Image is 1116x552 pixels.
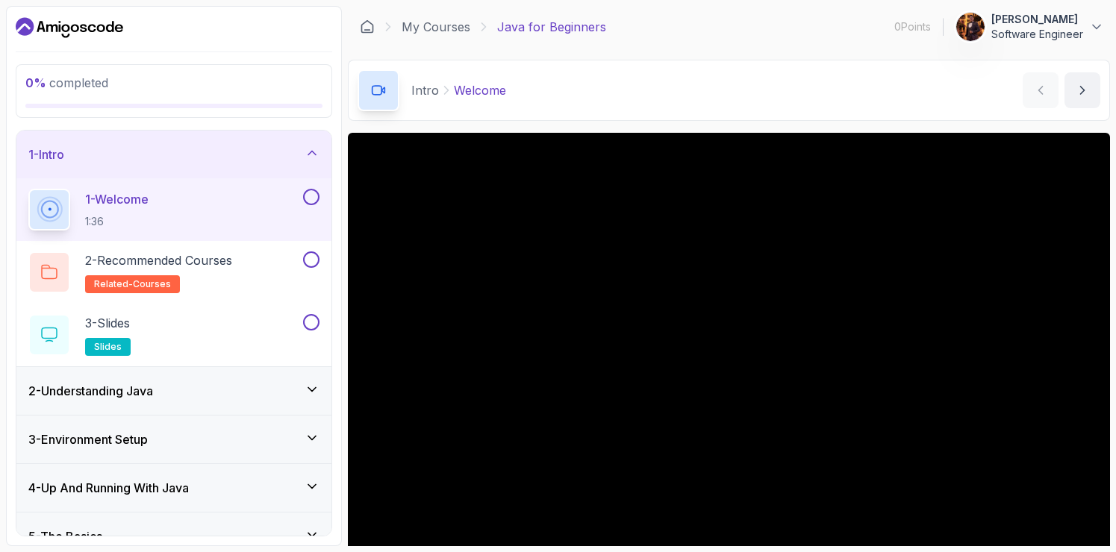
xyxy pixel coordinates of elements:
button: user profile image[PERSON_NAME]Software Engineer [956,12,1104,42]
iframe: chat widget [832,175,1101,485]
span: slides [94,341,122,353]
h3: 2 - Understanding Java [28,382,153,400]
p: Intro [411,81,439,99]
p: 3 - Slides [85,314,130,332]
a: Dashboard [360,19,375,34]
button: next content [1064,72,1100,108]
button: 2-Recommended Coursesrelated-courses [28,251,319,293]
p: 0 Points [894,19,931,34]
button: 1-Welcome1:36 [28,189,319,230]
a: My Courses [402,18,470,36]
button: 3-Environment Setup [16,415,331,463]
p: 2 - Recommended Courses [85,251,232,269]
button: previous content [1023,72,1059,108]
h3: 3 - Environment Setup [28,430,148,448]
h3: 4 - Up And Running With Java [28,479,189,497]
img: user profile image [956,13,985,41]
iframe: chat widget [1053,492,1101,537]
p: Software Engineer [991,27,1083,42]
button: 4-Up And Running With Java [16,464,331,512]
p: Welcome [454,81,506,99]
button: 2-Understanding Java [16,367,331,415]
p: 1:36 [85,214,149,229]
button: 1-Intro [16,131,331,178]
p: [PERSON_NAME] [991,12,1083,27]
p: Java for Beginners [497,18,606,36]
h3: 1 - Intro [28,145,64,163]
h3: 5 - The Basics [28,527,102,545]
button: 3-Slidesslides [28,314,319,356]
span: related-courses [94,278,171,290]
p: 1 - Welcome [85,190,149,208]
